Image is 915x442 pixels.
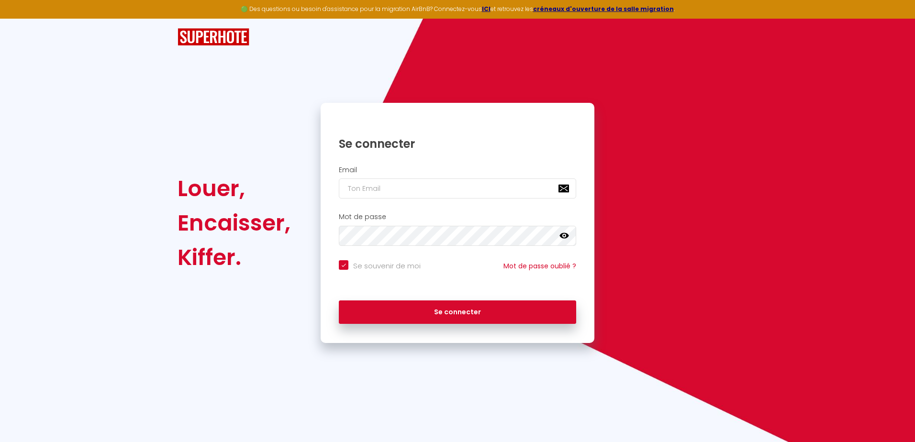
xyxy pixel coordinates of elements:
[482,5,491,13] a: ICI
[339,213,576,221] h2: Mot de passe
[178,28,249,46] img: SuperHote logo
[339,300,576,324] button: Se connecter
[178,206,290,240] div: Encaisser,
[178,171,290,206] div: Louer,
[503,261,576,271] a: Mot de passe oublié ?
[533,5,674,13] a: créneaux d'ouverture de la salle migration
[339,136,576,151] h1: Se connecter
[339,178,576,199] input: Ton Email
[178,240,290,275] div: Kiffer.
[339,166,576,174] h2: Email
